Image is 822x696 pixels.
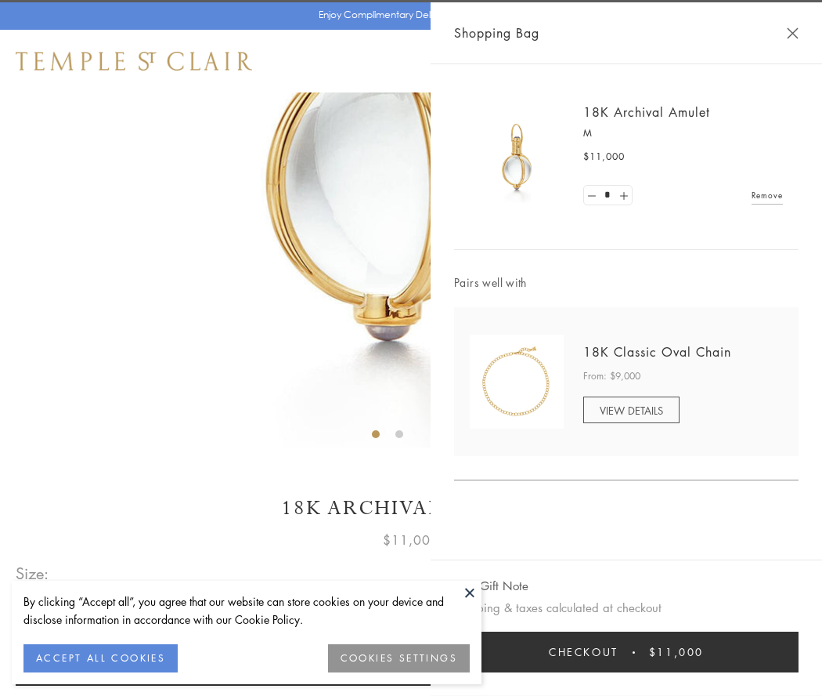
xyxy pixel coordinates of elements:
[454,632,799,672] button: Checkout $11,000
[583,397,680,423] a: VIEW DETAILS
[454,274,799,292] span: Pairs well with
[23,644,178,672] button: ACCEPT ALL COOKIES
[787,27,799,39] button: Close Shopping Bag
[649,643,704,661] span: $11,000
[319,7,496,23] p: Enjoy Complimentary Delivery & Returns
[583,343,731,361] a: 18K Classic Oval Chain
[583,149,625,165] span: $11,000
[16,52,252,71] img: Temple St. Clair
[23,593,470,629] div: By clicking “Accept all”, you agree that our website can store cookies on your device and disclos...
[615,186,631,205] a: Set quantity to 2
[383,530,439,550] span: $11,000
[600,403,663,418] span: VIEW DETAILS
[583,125,783,141] p: M
[583,368,640,384] span: From: $9,000
[328,644,470,672] button: COOKIES SETTINGS
[583,103,710,121] a: 18K Archival Amulet
[454,23,539,43] span: Shopping Bag
[470,335,564,429] img: N88865-OV18
[16,495,806,522] h1: 18K Archival Amulet
[16,560,50,586] span: Size:
[470,110,564,204] img: 18K Archival Amulet
[454,598,799,618] p: Shipping & taxes calculated at checkout
[454,576,528,596] button: Add Gift Note
[584,186,600,205] a: Set quantity to 0
[549,643,618,661] span: Checkout
[752,187,783,204] a: Remove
